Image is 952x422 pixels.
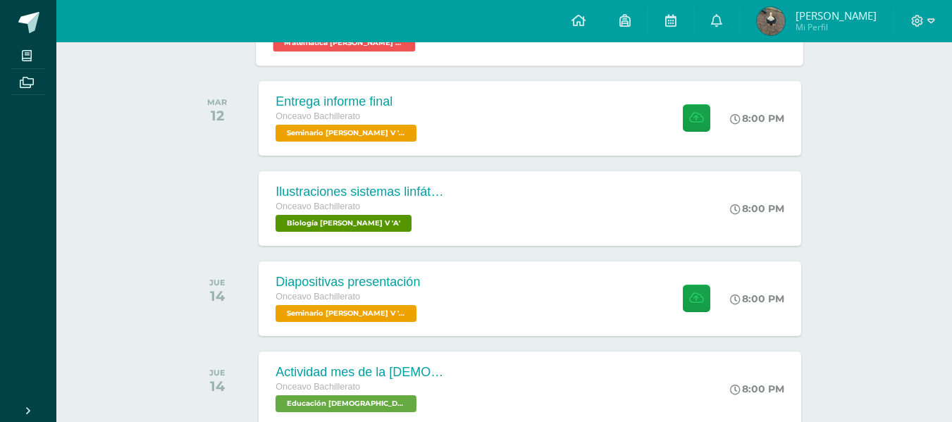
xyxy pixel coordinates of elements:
div: Diapositivas presentación [276,275,420,290]
div: Actividad mes de la [DEMOGRAPHIC_DATA] [276,365,445,380]
div: 8:00 PM [730,202,784,215]
img: cda4ca2107ef92bdb77e9bf5b7713d7b.png [757,7,785,35]
span: Onceavo Bachillerato [276,382,360,392]
span: Seminario Bach V 'A' [276,125,416,142]
span: Matemática Bach V 'A' [273,35,416,51]
div: 14 [209,378,225,395]
span: Mi Perfil [796,21,877,33]
span: Onceavo Bachillerato [276,201,360,211]
div: Ilustraciones sistemas linfático y digestivo [276,185,445,199]
div: JUE [209,278,225,287]
span: Onceavo Bachillerato [276,292,360,302]
span: Onceavo Bachillerato [276,111,360,121]
div: 12 [207,107,227,124]
div: 8:00 PM [730,112,784,125]
div: 14 [209,287,225,304]
span: Biología Bach V 'A' [276,215,412,232]
span: [PERSON_NAME] [796,8,877,23]
span: Seminario Bach V 'A' [276,305,416,322]
div: JUE [209,368,225,378]
span: Educación Cristiana Bach V 'A' [276,395,416,412]
div: Entrega informe final [276,94,420,109]
div: 8:00 PM [730,383,784,395]
div: MAR [207,97,227,107]
div: 8:00 PM [730,292,784,305]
